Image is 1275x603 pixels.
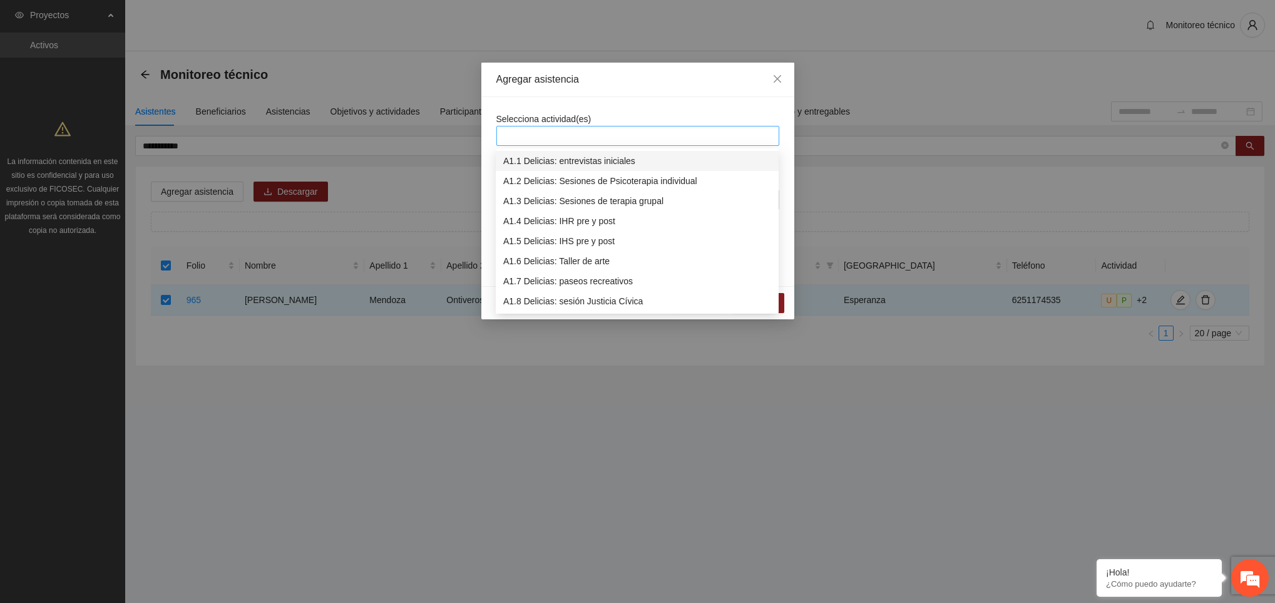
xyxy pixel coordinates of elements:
span: Selecciona actividad(es) [496,114,591,124]
div: A1.5 Delicias: IHS pre y post [496,231,779,251]
div: A1.2 Delicias: Sesiones de Psicoterapia individual [503,174,771,188]
div: Minimizar ventana de chat en vivo [205,6,235,36]
div: A1.4 Delicias: IHR pre y post [503,214,771,228]
div: Agregar asistencia [496,73,779,86]
div: ¡Hola! [1106,567,1212,577]
p: ¿Cómo puedo ayudarte? [1106,579,1212,589]
div: A1.6 Delicias: Taller de arte [496,251,779,271]
div: A1.1 Delicias: entrevistas iniciales [503,154,771,168]
textarea: Escriba su mensaje y pulse “Intro” [6,342,238,386]
div: A1.4 Delicias: IHR pre y post [496,211,779,231]
button: Close [760,63,794,96]
div: A1.7 Delicias: paseos recreativos [496,271,779,291]
div: A1.6 Delicias: Taller de arte [503,254,771,268]
div: A1.3 Delicias: Sesiones de terapia grupal [503,194,771,208]
div: Chatee con nosotros ahora [65,64,210,80]
span: Estamos en línea. [73,167,173,294]
div: A1.3 Delicias: Sesiones de terapia grupal [496,191,779,211]
div: A1.8 Delicias: sesión Justicia Cívica [496,291,779,311]
div: A1.5 Delicias: IHS pre y post [503,234,771,248]
span: close [772,74,782,84]
div: A1.7 Delicias: paseos recreativos [503,274,771,288]
div: A1.2 Delicias: Sesiones de Psicoterapia individual [496,171,779,191]
div: A1.1 Delicias: entrevistas iniciales [496,151,779,171]
div: A1.8 Delicias: sesión Justicia Cívica [503,294,771,308]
